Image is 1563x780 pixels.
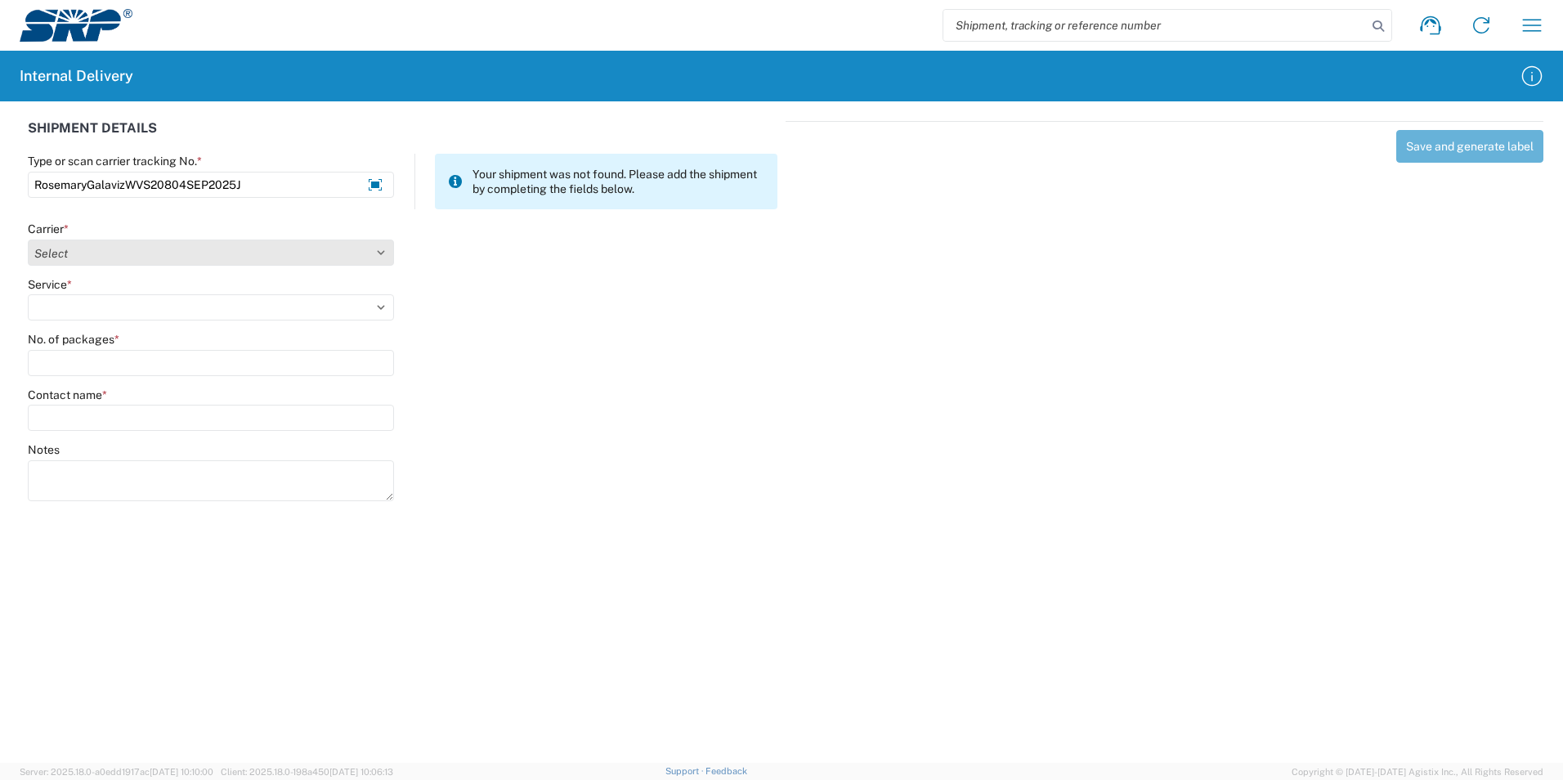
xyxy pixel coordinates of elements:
label: Carrier [28,222,69,236]
span: Your shipment was not found. Please add the shipment by completing the fields below. [472,167,764,196]
a: Feedback [705,766,747,776]
label: Service [28,277,72,292]
span: [DATE] 10:06:13 [329,767,393,777]
label: No. of packages [28,332,119,347]
label: Contact name [28,388,107,402]
label: Notes [28,442,60,457]
input: Shipment, tracking or reference number [943,10,1367,41]
span: Copyright © [DATE]-[DATE] Agistix Inc., All Rights Reserved [1292,764,1543,779]
a: Support [665,766,706,776]
h2: Internal Delivery [20,66,133,86]
label: Type or scan carrier tracking No. [28,154,202,168]
img: srp [20,9,132,42]
div: SHIPMENT DETAILS [28,121,777,154]
span: [DATE] 10:10:00 [150,767,213,777]
span: Server: 2025.18.0-a0edd1917ac [20,767,213,777]
span: Client: 2025.18.0-198a450 [221,767,393,777]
